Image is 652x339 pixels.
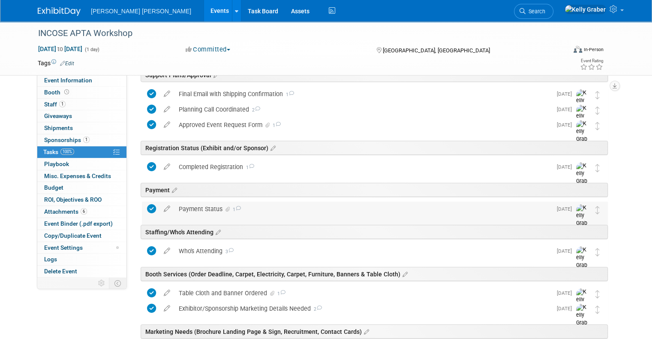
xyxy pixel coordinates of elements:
span: 100% [60,148,74,155]
div: Booth Services (Order Deadline, Carpet, Electricity, Carpet, Furniture, Banners & Table Cloth) [141,267,608,281]
span: Logs [44,256,57,263]
span: [DATE] [557,122,576,128]
a: Edit sections [170,185,177,194]
span: 1 [271,123,281,128]
span: Event Information [44,77,92,84]
img: Kelly Graber [576,89,589,120]
span: Tasks [43,148,74,155]
td: Toggle Event Tabs [109,278,127,289]
span: [PERSON_NAME] [PERSON_NAME] [91,8,191,15]
td: Personalize Event Tab Strip [94,278,109,289]
i: Move task [595,164,600,172]
span: [DATE] [557,290,576,296]
a: edit [159,247,174,255]
a: Misc. Expenses & Credits [37,170,126,182]
a: edit [159,90,174,98]
div: Exhibitor/Sponsorship Marketing Details Needed [174,301,552,316]
span: Copy/Duplicate Event [44,232,102,239]
a: Search [514,4,553,19]
a: Delete Event [37,266,126,277]
a: Tasks100% [37,146,126,158]
span: Sponsorships [44,136,90,143]
div: Final Email with Shipping Confirmation [174,87,552,101]
span: 1 [243,165,254,170]
a: edit [159,121,174,129]
i: Move task [595,122,600,130]
span: Booth [44,89,71,96]
div: Planning Call Coordinated [174,102,552,117]
a: Shipments [37,122,126,134]
a: Edit sections [362,327,369,336]
span: 3 [222,249,234,254]
img: Kelly Graber [576,105,589,135]
img: Format-Inperson.png [574,46,582,53]
a: Copy/Duplicate Event [37,230,126,242]
i: Move task [595,306,600,314]
div: Staffing/Who's Attending [141,225,608,239]
a: Event Information [37,75,126,86]
div: Approved Event Request Form [174,118,552,132]
div: Event Rating [580,59,603,63]
img: Kelly Graber [576,288,589,319]
span: [DATE] [DATE] [38,45,83,53]
span: Event Settings [44,244,83,251]
span: 2 [311,306,322,312]
a: edit [159,163,174,171]
span: 1 [283,92,294,97]
img: Kelly Graber [576,120,589,151]
span: 1 [83,136,90,143]
span: Attachments [44,208,87,215]
img: Kelly Graber [576,204,589,235]
div: Table Cloth and Banner Ordered [174,286,552,300]
span: [DATE] [557,206,576,212]
div: Marketing Needs (Brochure Landing Page & Sign, Recruitment, Contact Cards) [141,324,608,339]
div: Payment Status [174,202,552,216]
img: Kelly Graber [576,304,589,334]
a: Giveaways [37,110,126,122]
span: Playbook [44,160,69,167]
a: Edit sections [400,269,408,278]
span: [DATE] [557,164,576,170]
span: Misc. Expenses & Credits [44,173,111,179]
a: ROI, Objectives & ROO [37,194,126,206]
i: Move task [595,206,600,214]
a: Logs [37,254,126,265]
span: [DATE] [557,248,576,254]
span: [GEOGRAPHIC_DATA], [GEOGRAPHIC_DATA] [383,47,490,54]
span: to [56,45,64,52]
span: 1 [59,101,66,107]
i: Move task [595,290,600,298]
td: Tags [38,59,74,67]
span: Event Binder (.pdf export) [44,220,113,227]
span: Delete Event [44,268,77,275]
span: [DATE] [557,306,576,312]
a: Edit sections [211,70,219,79]
img: ExhibitDay [38,7,81,16]
span: 1 [231,207,241,212]
div: Completed Registration [174,160,552,174]
span: 6 [81,208,87,215]
span: Modified Layout [116,246,119,249]
span: 1 [276,291,285,297]
a: Playbook [37,158,126,170]
img: Kelly Graber [576,162,589,193]
div: Who's Attending [174,244,552,258]
span: (1 day) [84,47,99,52]
i: Move task [595,248,600,256]
div: INCOSE APTA Workshop [35,26,556,41]
div: In-Person [583,46,604,53]
span: Staff [44,101,66,108]
div: Registration Status (Exhibit and/or Sponsor) [141,141,608,155]
a: Edit sections [213,227,221,236]
a: Staff1 [37,99,126,110]
img: Kelly Graber [576,246,589,277]
a: Edit sections [268,143,276,152]
a: Sponsorships1 [37,134,126,146]
span: Search [526,8,545,15]
button: Committed [183,45,234,54]
span: Booth not reserved yet [63,89,71,95]
a: Event Settings [37,242,126,254]
a: Event Binder (.pdf export) [37,218,126,230]
a: Booth [37,87,126,98]
span: [DATE] [557,91,576,97]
